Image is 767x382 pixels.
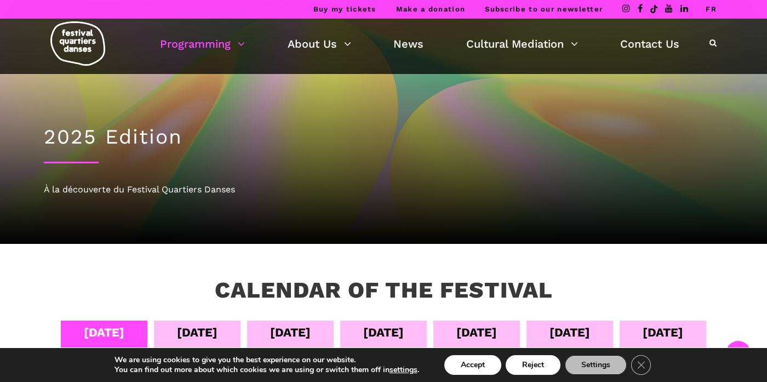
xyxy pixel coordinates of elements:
[115,355,419,365] p: We are using cookies to give you the best experience on our website.
[50,21,105,66] img: logo-fqd-med
[390,365,417,375] button: settings
[396,5,466,13] a: Make a donation
[393,35,423,53] a: News
[215,277,553,304] h3: Calendar of the Festival
[44,125,723,149] h1: 2025 Edition
[466,35,578,53] a: Cultural Mediation
[620,35,679,53] a: Contact Us
[288,35,351,53] a: About Us
[363,323,404,342] div: [DATE]
[456,323,497,342] div: [DATE]
[706,5,717,13] a: FR
[84,323,124,342] div: [DATE]
[160,35,245,53] a: Programming
[270,323,311,342] div: [DATE]
[506,355,560,375] button: Reject
[643,323,683,342] div: [DATE]
[444,355,501,375] button: Accept
[631,355,651,375] button: Close GDPR Cookie Banner
[550,323,590,342] div: [DATE]
[313,5,376,13] a: Buy my tickets
[565,355,627,375] button: Settings
[177,323,217,342] div: [DATE]
[485,5,603,13] a: Subscribe to our newsletter
[115,365,419,375] p: You can find out more about which cookies we are using or switch them off in .
[44,183,723,197] div: À la découverte du Festival Quartiers Danses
